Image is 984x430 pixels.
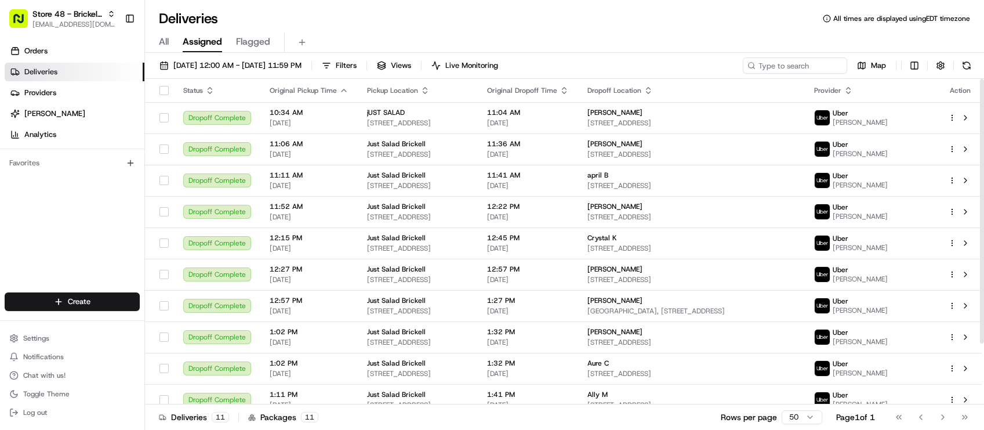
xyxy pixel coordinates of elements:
span: [DATE] [270,306,348,316]
span: [PERSON_NAME] [587,202,642,211]
span: Chat with us! [23,371,66,380]
span: [STREET_ADDRESS] [367,150,469,159]
span: Notifications [23,352,64,362]
button: Toggle Theme [5,386,140,402]
button: Settings [5,330,140,346]
span: Toggle Theme [23,389,70,399]
span: [DATE] [487,212,569,222]
span: [DATE] [270,150,348,159]
button: Store 48 - Brickell (Just Salad)[EMAIL_ADDRESS][DOMAIN_NAME] [5,5,120,32]
span: [DATE] [270,212,348,222]
span: 1:41 PM [487,390,569,399]
span: Assigned [183,35,222,49]
div: Action [948,86,972,95]
span: Uber [833,391,848,400]
span: [DATE] 12:00 AM - [DATE] 11:59 PM [173,60,302,71]
span: [PERSON_NAME] [587,296,642,305]
input: Type to search [743,57,847,74]
span: Pickup Location [367,86,418,95]
div: 11 [301,412,318,422]
span: Uber [833,265,848,274]
img: uber-new-logo.jpeg [815,392,830,407]
div: Favorites [5,154,140,172]
span: [DATE] [487,244,569,253]
span: 12:15 PM [270,233,348,243]
span: [DATE] [270,118,348,128]
span: Views [391,60,411,71]
span: 12:57 PM [270,296,348,305]
span: [DATE] [487,181,569,190]
span: Just Salad Brickell [367,139,426,149]
span: Aure C [587,359,609,368]
span: Deliveries [24,67,57,77]
span: [STREET_ADDRESS] [587,275,796,284]
span: [STREET_ADDRESS] [367,181,469,190]
span: [STREET_ADDRESS] [367,400,469,410]
span: 1:11 PM [270,390,348,399]
span: 11:04 AM [487,108,569,117]
span: Uber [833,297,848,306]
img: uber-new-logo.jpeg [815,173,830,188]
span: 11:06 AM [270,139,348,149]
span: Ally M [587,390,608,399]
span: Uber [833,140,848,149]
span: All [159,35,169,49]
img: uber-new-logo.jpeg [815,330,830,345]
span: [STREET_ADDRESS] [367,212,469,222]
span: [STREET_ADDRESS] [367,244,469,253]
span: [PERSON_NAME] [833,306,888,315]
span: 1:27 PM [487,296,569,305]
span: [DATE] [270,369,348,378]
span: Uber [833,328,848,337]
span: [PERSON_NAME] [833,400,888,409]
span: Uber [833,109,848,118]
span: Live Monitoring [445,60,498,71]
span: [STREET_ADDRESS] [587,181,796,190]
span: [STREET_ADDRESS] [367,118,469,128]
span: [DATE] [487,306,569,316]
span: 1:32 PM [487,359,569,368]
p: Rows per page [721,411,777,423]
span: Just Salad Brickell [367,171,426,180]
span: Uber [833,359,848,368]
span: [PERSON_NAME] [833,337,888,346]
button: [EMAIL_ADDRESS][DOMAIN_NAME] [32,20,115,29]
span: Providers [24,88,56,98]
span: 12:27 PM [270,265,348,274]
span: [PERSON_NAME] [587,265,642,274]
span: jUST SALAD [367,108,405,117]
span: [PERSON_NAME] [587,139,642,149]
span: 12:45 PM [487,233,569,243]
span: [PERSON_NAME] [833,212,888,221]
span: [PERSON_NAME] [833,180,888,190]
button: Store 48 - Brickell (Just Salad) [32,8,103,20]
button: [DATE] 12:00 AM - [DATE] 11:59 PM [154,57,307,74]
span: Crystal K [587,233,617,243]
span: [STREET_ADDRESS] [587,338,796,347]
img: uber-new-logo.jpeg [815,204,830,219]
span: [STREET_ADDRESS] [587,150,796,159]
span: Original Pickup Time [270,86,337,95]
span: [PERSON_NAME] [24,109,85,119]
div: Page 1 of 1 [836,411,875,423]
span: Create [68,297,90,307]
span: [STREET_ADDRESS] [367,338,469,347]
a: Analytics [5,125,144,144]
span: Just Salad Brickell [367,327,426,337]
a: Orders [5,42,144,60]
span: [STREET_ADDRESS] [587,212,796,222]
span: 10:34 AM [270,108,348,117]
a: Providers [5,84,144,102]
span: [GEOGRAPHIC_DATA], [STREET_ADDRESS] [587,306,796,316]
img: uber-new-logo.jpeg [815,236,830,251]
span: [PERSON_NAME] [587,108,642,117]
span: [PERSON_NAME] [833,274,888,284]
span: Analytics [24,129,56,140]
span: [DATE] [487,338,569,347]
span: 11:36 AM [487,139,569,149]
span: [DATE] [270,400,348,410]
button: Chat with us! [5,367,140,384]
img: uber-new-logo.jpeg [815,110,830,125]
span: 1:02 PM [270,359,348,368]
